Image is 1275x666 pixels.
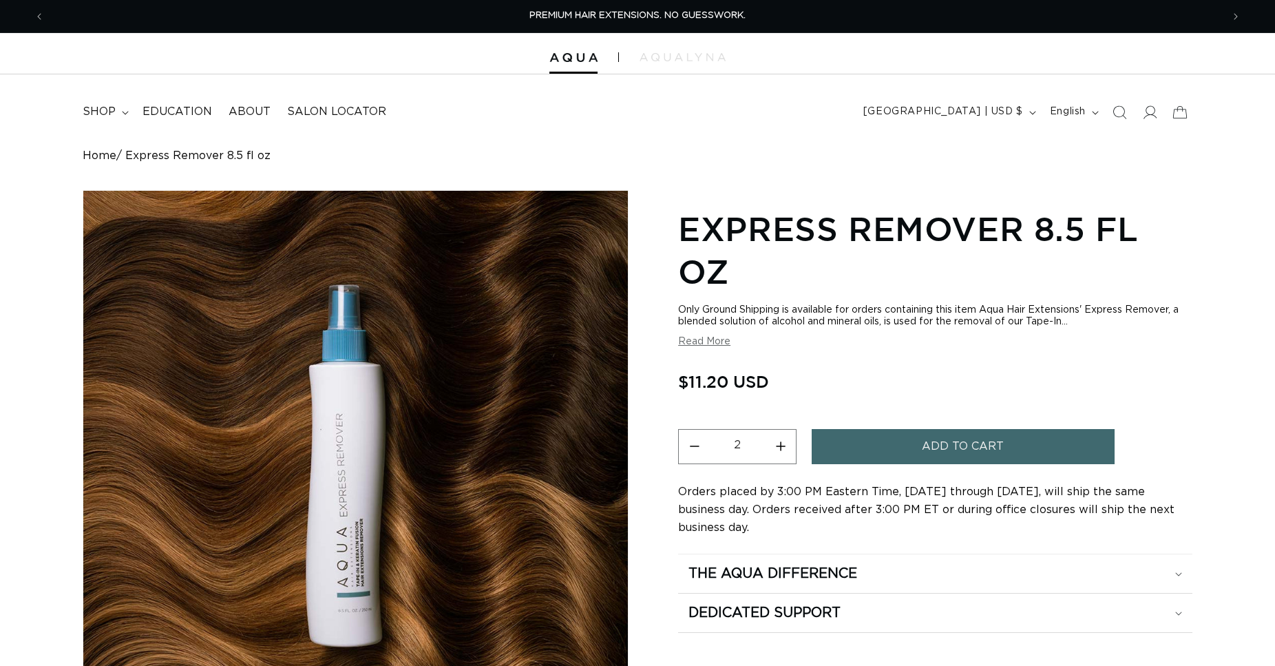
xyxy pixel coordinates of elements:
iframe: Chat Widget [1206,600,1275,666]
span: Add to cart [922,429,1004,464]
span: About [229,105,271,119]
span: $11.20 USD [678,368,769,395]
summary: The Aqua Difference [678,554,1192,593]
span: shop [83,105,116,119]
button: [GEOGRAPHIC_DATA] | USD $ [855,99,1042,125]
button: Next announcement [1221,3,1251,30]
span: [GEOGRAPHIC_DATA] | USD $ [863,105,1023,119]
span: Express Remover 8.5 fl oz [125,149,271,163]
img: aqualyna.com [640,53,726,61]
a: Education [134,96,220,127]
button: Previous announcement [24,3,54,30]
a: Salon Locator [279,96,394,127]
span: Salon Locator [287,105,386,119]
h2: The Aqua Difference [688,565,857,583]
span: PREMIUM HAIR EXTENSIONS. NO GUESSWORK. [529,11,746,20]
a: Home [83,149,116,163]
span: Orders placed by 3:00 PM Eastern Time, [DATE] through [DATE], will ship the same business day. Or... [678,486,1174,533]
summary: shop [74,96,134,127]
a: About [220,96,279,127]
button: English [1042,99,1104,125]
button: Add to cart [812,429,1115,464]
summary: Dedicated Support [678,594,1192,632]
h2: Dedicated Support [688,604,841,622]
summary: Search [1104,97,1135,127]
button: Read More [678,336,730,348]
span: English [1050,105,1086,119]
nav: breadcrumbs [83,149,1192,163]
span: Education [143,105,212,119]
h1: Express Remover 8.5 fl oz [678,207,1192,293]
div: Only Ground Shipping is available for orders containing this item Aqua Hair Extensions' Express R... [678,304,1192,328]
img: Aqua Hair Extensions [549,53,598,63]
